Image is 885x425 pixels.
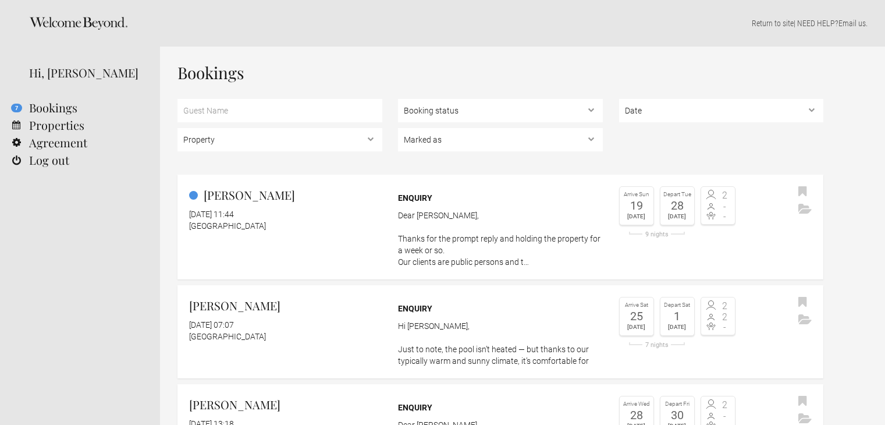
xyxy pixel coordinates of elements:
[663,322,691,332] div: [DATE]
[623,190,651,200] div: Arrive Sun
[619,342,695,348] div: 7 nights
[189,320,234,330] flynt-date-display: [DATE] 07:07
[398,303,603,314] div: Enquiry
[177,175,823,279] a: [PERSON_NAME] [DATE] 11:44 [GEOGRAPHIC_DATA] Enquiry Dear [PERSON_NAME], Thanks for the prompt re...
[398,192,603,204] div: Enquiry
[29,64,143,82] div: Hi, [PERSON_NAME]
[177,99,382,122] input: Guest Name
[718,323,732,332] span: -
[795,183,810,201] button: Bookmark
[752,19,794,28] a: Return to site
[718,191,732,200] span: 2
[189,396,382,413] h2: [PERSON_NAME]
[663,409,691,421] div: 30
[398,128,603,151] select: , , ,
[838,19,866,28] a: Email us
[718,302,732,311] span: 2
[795,311,815,329] button: Archive
[11,104,22,112] flynt-notification-badge: 7
[623,211,651,222] div: [DATE]
[795,201,815,218] button: Archive
[663,190,691,200] div: Depart Tue
[189,220,382,232] div: [GEOGRAPHIC_DATA]
[663,200,691,211] div: 28
[663,300,691,310] div: Depart Sat
[177,17,868,29] p: | NEED HELP? .
[718,313,732,322] span: 2
[398,320,603,367] p: Hi [PERSON_NAME], Just to note, the pool isn’t heated — but thanks to our typically warm and sunn...
[795,393,810,410] button: Bookmark
[718,202,732,211] span: -
[189,186,382,204] h2: [PERSON_NAME]
[623,300,651,310] div: Arrive Sat
[623,200,651,211] div: 19
[663,211,691,222] div: [DATE]
[189,210,234,219] flynt-date-display: [DATE] 11:44
[177,285,823,378] a: [PERSON_NAME] [DATE] 07:07 [GEOGRAPHIC_DATA] Enquiry Hi [PERSON_NAME], Just to note, the pool isn...
[663,399,691,409] div: Depart Fri
[398,99,603,122] select: , ,
[619,231,695,238] div: 9 nights
[623,310,651,322] div: 25
[718,212,732,221] span: -
[623,399,651,409] div: Arrive Wed
[623,409,651,421] div: 28
[189,331,382,342] div: [GEOGRAPHIC_DATA]
[398,210,603,268] p: Dear [PERSON_NAME], Thanks for the prompt reply and holding the property for a week or so. Our cl...
[795,294,810,311] button: Bookmark
[619,99,824,122] select: ,
[623,322,651,332] div: [DATE]
[189,297,382,314] h2: [PERSON_NAME]
[177,64,823,82] h1: Bookings
[398,402,603,413] div: Enquiry
[718,401,732,410] span: 2
[718,412,732,421] span: -
[663,310,691,322] div: 1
